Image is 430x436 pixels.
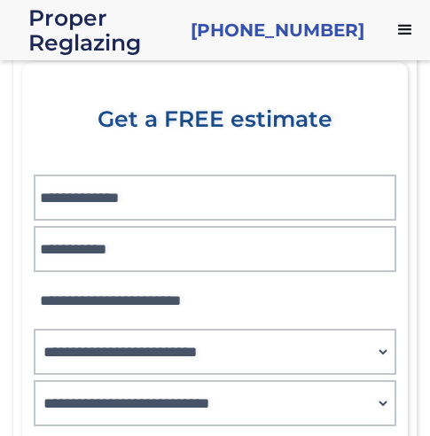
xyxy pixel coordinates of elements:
[191,18,364,43] a: [PHONE_NUMBER]
[28,5,176,55] div: Proper Reglazing
[40,106,390,181] div: Get a FREE estimate
[28,5,176,55] a: home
